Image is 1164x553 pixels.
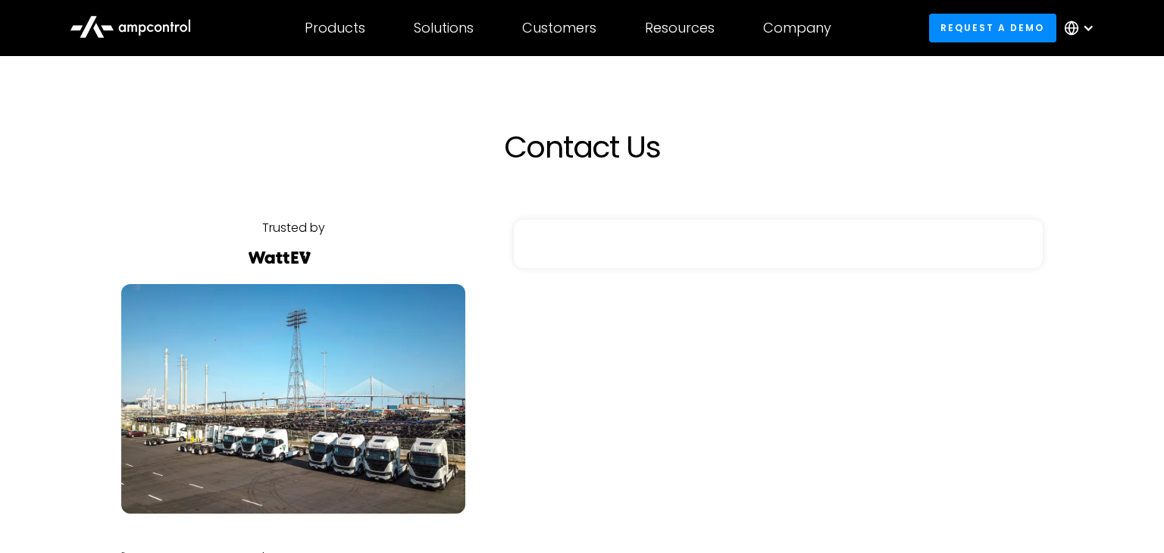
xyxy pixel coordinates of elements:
[645,20,715,36] div: Resources
[929,14,1056,42] a: Request a demo
[262,220,325,236] div: Trusted by
[522,20,596,36] div: Customers
[305,20,365,36] div: Products
[246,252,313,264] img: Watt EV Logo Real
[414,20,474,36] div: Solutions
[763,20,831,36] div: Company
[249,129,915,165] h1: Contact Us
